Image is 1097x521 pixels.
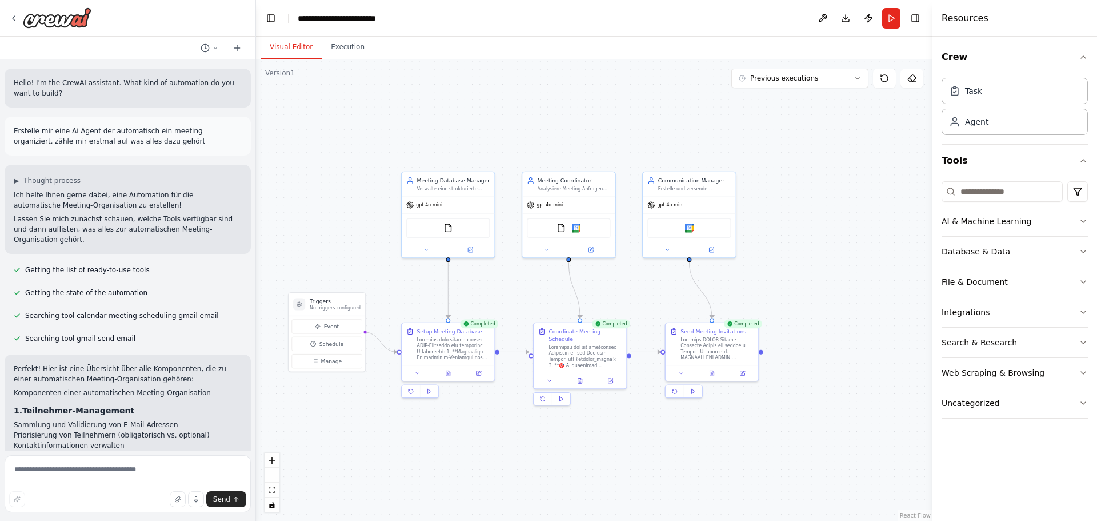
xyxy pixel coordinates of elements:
[942,337,1017,348] div: Search & Research
[310,297,361,305] h3: Triggers
[565,262,584,318] g: Edge from 070bfad3-5a46-4b4f-9d73-17ad90b92b99 to 6c598b55-a91d-408e-aa61-d1d15fca0fad
[319,340,343,348] span: Schedule
[900,512,931,519] a: React Flow attribution
[25,334,135,343] span: Searching tool gmail send email
[642,172,736,258] div: Communication ManagerErstelle und versende professionelle Meeting-Einladungen per E-Mail für das ...
[685,224,694,233] img: Google calendar
[548,344,622,368] div: Loremipsu dol sit ametconsec Adipiscin eli sed Doeiusm-Tempori utl {etdolor_magna}: 3. **🎯 Aliqua...
[322,35,374,59] button: Execution
[537,202,563,208] span: gpt-4o-mini
[680,328,746,335] div: Send Meeting Invitations
[942,328,1088,357] button: Search & Research
[942,246,1010,257] div: Database & Data
[942,388,1088,418] button: Uncategorized
[572,224,581,233] img: Google calendar
[907,10,923,26] button: Hide right sidebar
[570,245,612,254] button: Open in side panel
[401,323,495,401] div: CompletedSetup Meeting DatabaseLoremips dolo sitametconsec ADIP-Elitseddo eiu temporinc Utlaboree...
[14,420,242,430] li: Sammlung und Validierung von E-Mail-Adressen
[658,186,731,192] div: Erstelle und versende professionelle Meeting-Einladungen per E-Mail für das Meeting "{meeting_top...
[449,245,492,254] button: Open in side panel
[14,176,81,185] button: ▶Thought process
[942,276,1008,288] div: File & Document
[686,262,716,318] g: Edge from 274cc7d0-8f6a-46b1-ad29-ef1ef72680ad to ec52d9d8-1572-4fea-93c9-cfbe8d88e89f
[499,348,529,356] g: Edge from 9767449d-e64c-4aa3-a277-9ecaf2616173 to 6c598b55-a91d-408e-aa61-d1d15fca0fad
[690,245,733,254] button: Open in side panel
[416,202,442,208] span: gpt-4o-mini
[265,483,279,498] button: fit view
[942,11,988,25] h4: Resources
[680,337,754,361] div: Loremips DOLOR Sitame Consecte Adipis eli seddoeiu Tempori-Utlaboreetd. MAGNAALI ENI ADMIN: **VEN...
[263,10,279,26] button: Hide left sidebar
[631,348,660,356] g: Edge from 6c598b55-a91d-408e-aa61-d1d15fca0fad to ec52d9d8-1572-4fea-93c9-cfbe8d88e89f
[724,319,762,328] div: Completed
[188,491,204,507] button: Click to speak your automation idea
[206,491,246,507] button: Send
[942,206,1088,236] button: AI & Machine Learning
[22,406,134,415] strong: Teilnehmer-Management
[750,74,818,83] span: Previous executions
[401,172,495,258] div: Meeting Database ManagerVerwalte eine strukturierte Datenbank mit allen Mitarbeitern und deren E-...
[14,78,242,98] p: Hello! I'm the CrewAI assistant. What kind of automation do you want to build?
[942,73,1088,144] div: Crew
[14,388,242,398] h2: Komponenten einer automatischen Meeting-Organisation
[538,177,611,184] div: Meeting Coordinator
[965,116,988,128] div: Agent
[265,453,279,512] div: React Flow controls
[14,440,242,451] li: Kontaktinformationen verwalten
[298,13,376,24] nav: breadcrumb
[213,495,230,504] span: Send
[417,328,482,335] div: Setup Meeting Database
[288,292,366,372] div: TriggersNo triggers configuredEventScheduleManage
[598,376,623,385] button: Open in side panel
[696,369,728,378] button: View output
[14,364,242,384] p: Perfekt! Hier ist eine Übersicht über alle Komponenten, die zu einer automatischen Meeting-Organi...
[443,224,453,233] img: FileReadTool
[14,126,242,146] p: Erstelle mir eine Ai Agent der automatisch ein meeting organiziert. zähle mir erstmal auf was all...
[657,202,683,208] span: gpt-4o-mini
[533,323,627,409] div: CompletedCoordinate Meeting ScheduleLoremipsu dol sit ametconsec Adipiscin eli sed Doeiusm-Tempor...
[14,430,242,440] li: Priorisierung von Teilnehmern (obligatorisch vs. optional)
[14,190,242,210] p: Ich helfe Ihnen gerne dabei, eine Automation für die automatische Meeting-Organisation zu erstellen!
[731,69,868,88] button: Previous executions
[14,405,242,416] h3: 1.
[365,328,397,356] g: Edge from triggers to 9767449d-e64c-4aa3-a277-9ecaf2616173
[321,357,342,365] span: Manage
[170,491,186,507] button: Upload files
[942,41,1088,73] button: Crew
[466,369,491,378] button: Open in side panel
[265,453,279,468] button: zoom in
[291,337,362,351] button: Schedule
[965,85,982,97] div: Task
[417,337,490,361] div: Loremips dolo sitametconsec ADIP-Elitseddo eiu temporinc Utlaboreetd: 1. **Magnaaliqu Enimadminim...
[25,265,150,275] span: Getting the list of ready-to-use tools
[265,498,279,512] button: toggle interactivity
[658,177,731,184] div: Communication Manager
[261,35,322,59] button: Visual Editor
[942,216,1031,227] div: AI & Machine Learning
[942,145,1088,177] button: Tools
[417,177,490,184] div: Meeting Database Manager
[942,267,1088,297] button: File & Document
[942,237,1088,267] button: Database & Data
[324,323,339,330] span: Event
[548,328,622,343] div: Coordinate Meeting Schedule
[942,307,990,318] div: Integrations
[23,176,81,185] span: Thought process
[942,397,999,409] div: Uncategorized
[556,224,566,233] img: FileReadTool
[522,172,616,258] div: Meeting CoordinatorAnalysiere Meeting-Anfragen für {meeting_topic} mit flexiblen Zeitangaben ({me...
[291,354,362,368] button: Manage
[538,186,611,192] div: Analysiere Meeting-Anfragen für {meeting_topic} mit flexiblen Zeitangaben ({meeting_time_preferen...
[265,69,295,78] div: Version 1
[196,41,223,55] button: Switch to previous chat
[432,369,464,378] button: View output
[23,7,91,28] img: Logo
[942,177,1088,428] div: Tools
[310,305,361,311] p: No triggers configured
[942,358,1088,388] button: Web Scraping & Browsing
[291,319,362,333] button: Event
[564,376,596,385] button: View output
[14,176,19,185] span: ▶
[9,491,25,507] button: Improve this prompt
